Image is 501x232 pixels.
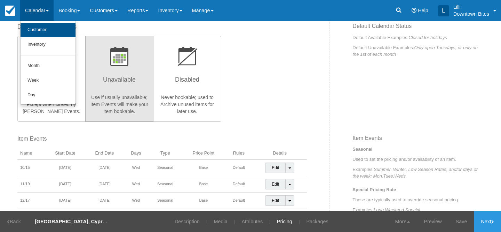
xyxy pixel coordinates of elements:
em: Summer, Winter, Low Season Rates, and/or days of the week: Mon,Tues,Weds. [352,167,477,179]
a: Pricing [272,211,297,232]
button: Available Item will be bookable, except when closed by [PERSON_NAME] Events. [17,36,86,122]
a: Save [449,211,474,232]
p: Use if usually unavailable; Item Events will make your item bookable. [90,94,149,115]
td: 12/17 [17,193,45,209]
strong: [GEOGRAPHIC_DATA], Cypress - Dinner [35,219,131,224]
td: Base [182,176,225,193]
p: Downtown Bites [453,10,489,17]
td: Base [182,193,225,209]
th: End Date [86,147,124,160]
em: Only open Tuesdays, or only on the 1st of each month [352,45,478,57]
td: Seasonal [149,159,182,176]
a: Customer [21,23,75,37]
p: These are typically used to override seasonal pricing. [352,196,484,203]
td: Default [225,176,253,193]
a: Packages [301,211,334,232]
img: checkfront-main-nav-mini-logo.png [5,6,15,16]
td: Default [225,193,253,209]
td: [DATE] [45,176,85,193]
span: Help [418,8,428,13]
th: Details [253,147,307,160]
th: Rules [225,147,253,160]
td: Default [225,159,253,176]
p: Lilli [453,3,489,10]
a: Preview [417,211,448,232]
a: Week [21,73,75,88]
h3: Item Events [352,135,484,146]
td: Seasonal [149,193,182,209]
td: Wed [124,176,148,193]
em: Closed for holidays [408,35,447,40]
ul: Calendar [20,21,76,105]
td: 11/19 [17,176,45,193]
a: More [388,211,417,232]
td: Seasonal [149,176,182,193]
i: Help [412,8,416,13]
td: 10/15 [17,159,45,176]
label: Item Events [17,135,307,143]
th: Days [124,147,148,160]
a: Attributes [236,211,268,232]
strong: Special Pricing Rate [352,187,396,192]
p: Used to set the pricing and/or availability of an item. [352,156,484,163]
a: Description [169,211,205,232]
p: Default Unavailable Examples: [352,44,484,58]
div: L [438,5,449,16]
a: Month [21,59,75,73]
p: Never bookable; used to Archive unused items for later use. [158,94,217,115]
h3: Default Calendar Status [352,23,484,34]
p: Examples: [352,207,484,213]
a: Next [474,211,501,232]
button: Unavailable Use if usually unavailable; Item Events will make your item bookable. [85,36,153,122]
td: [DATE] [86,193,124,209]
td: [DATE] [86,159,124,176]
h3: Unavailable [90,73,149,90]
td: [DATE] [86,176,124,193]
em: Long Weekend Special. [374,207,421,212]
td: [DATE] [45,193,85,209]
img: wizard-default-status-unavailable-icon.png [110,47,128,66]
strong: Seasonal [352,147,372,152]
p: Default Available Examples: [352,34,484,41]
td: [DATE] [45,159,85,176]
th: Type [149,147,182,160]
a: Edit [265,163,286,173]
td: Wed [124,159,148,176]
h3: Disabled [158,73,217,90]
label: Default Calendar Status [17,23,307,31]
td: Wed [124,193,148,209]
button: Disabled Never bookable; used to Archive unused items for later use. [153,36,221,122]
p: Examples: [352,166,484,179]
a: Edit [265,195,286,206]
td: Base [182,159,225,176]
th: Name [17,147,45,160]
a: Day [21,88,75,103]
img: wizard-default-status-disabled-icon.png [177,47,198,66]
th: Price Point [182,147,225,160]
a: Edit [265,179,286,189]
a: Media [209,211,233,232]
a: Inventory [21,37,75,52]
th: Start Date [45,147,85,160]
